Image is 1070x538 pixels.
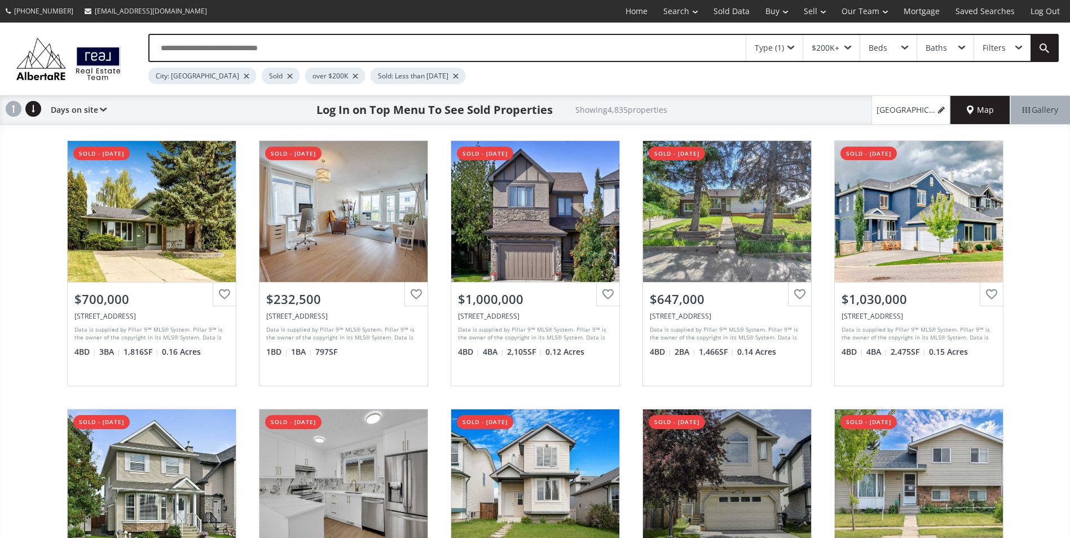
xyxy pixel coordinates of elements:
[316,102,553,118] h1: Log In on Top Menu To See Sold Properties
[248,129,439,398] a: sold - [DATE]$232,500[STREET_ADDRESS]Data is supplied by Pillar 9™ MLS® System. Pillar 9™ is the ...
[1023,104,1058,116] span: Gallery
[148,68,256,84] div: City: [GEOGRAPHIC_DATA]
[56,129,248,398] a: sold - [DATE]$700,000[STREET_ADDRESS]Data is supplied by Pillar 9™ MLS® System. Pillar 9™ is the ...
[458,290,613,308] div: $1,000,000
[755,44,784,52] div: Type (1)
[79,1,213,21] a: [EMAIL_ADDRESS][DOMAIN_NAME]
[74,290,229,308] div: $700,000
[266,290,421,308] div: $232,500
[371,68,465,84] div: Sold: Less than [DATE]
[262,68,300,84] div: Sold
[545,346,584,358] span: 0.12 Acres
[439,129,631,398] a: sold - [DATE]$1,000,000[STREET_ADDRESS]Data is supplied by Pillar 9™ MLS® System. Pillar 9™ is th...
[866,346,888,358] span: 4 BA
[162,346,201,358] span: 0.16 Acres
[675,346,696,358] span: 2 BA
[74,346,96,358] span: 4 BD
[631,129,823,398] a: sold - [DATE]$647,000[STREET_ADDRESS]Data is supplied by Pillar 9™ MLS® System. Pillar 9™ is the ...
[699,346,734,358] span: 1,466 SF
[869,44,887,52] div: Beds
[266,346,288,358] span: 1 BD
[877,104,936,116] span: [GEOGRAPHIC_DATA], over $200K
[315,346,337,358] span: 797 SF
[458,346,480,358] span: 4 BD
[266,325,418,342] div: Data is supplied by Pillar 9™ MLS® System. Pillar 9™ is the owner of the copyright in its MLS® Sy...
[11,35,126,83] img: Logo
[575,105,667,114] h2: Showing 4,835 properties
[266,311,421,321] div: 1724 26 Avenue SW #305, Calgary, AB T2T1C8
[74,325,226,342] div: Data is supplied by Pillar 9™ MLS® System. Pillar 9™ is the owner of the copyright in its MLS® Sy...
[305,68,365,84] div: over $200K
[14,6,73,16] span: [PHONE_NUMBER]
[1010,96,1070,124] div: Gallery
[45,96,107,124] div: Days on site
[483,346,504,358] span: 4 BA
[891,346,926,358] span: 2,475 SF
[842,325,993,342] div: Data is supplied by Pillar 9™ MLS® System. Pillar 9™ is the owner of the copyright in its MLS® Sy...
[291,346,312,358] span: 1 BA
[823,129,1015,398] a: sold - [DATE]$1,030,000[STREET_ADDRESS]Data is supplied by Pillar 9™ MLS® System. Pillar 9™ is th...
[650,311,804,321] div: 5016 2 Street NW, Calgary, AB T2K 0Z3
[842,290,996,308] div: $1,030,000
[929,346,968,358] span: 0.15 Acres
[737,346,776,358] span: 0.14 Acres
[842,346,864,358] span: 4 BD
[812,44,839,52] div: $200K+
[95,6,207,16] span: [EMAIL_ADDRESS][DOMAIN_NAME]
[507,346,543,358] span: 2,105 SF
[871,96,950,124] a: [GEOGRAPHIC_DATA], over $200K
[99,346,121,358] span: 3 BA
[950,96,1010,124] div: Map
[74,311,229,321] div: 816 Lake Ontario Drive SE, Calgary, AB T2J3J9
[842,311,996,321] div: 35 Cougar Ridge View SW, Calgary, AB T3H 4X3
[124,346,159,358] span: 1,816 SF
[967,104,994,116] span: Map
[650,290,804,308] div: $647,000
[983,44,1006,52] div: Filters
[458,325,610,342] div: Data is supplied by Pillar 9™ MLS® System. Pillar 9™ is the owner of the copyright in its MLS® Sy...
[650,325,802,342] div: Data is supplied by Pillar 9™ MLS® System. Pillar 9™ is the owner of the copyright in its MLS® Sy...
[458,311,613,321] div: 48 West Coach Court SW, Calgary, AB T3H 0N1
[926,44,947,52] div: Baths
[650,346,672,358] span: 4 BD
